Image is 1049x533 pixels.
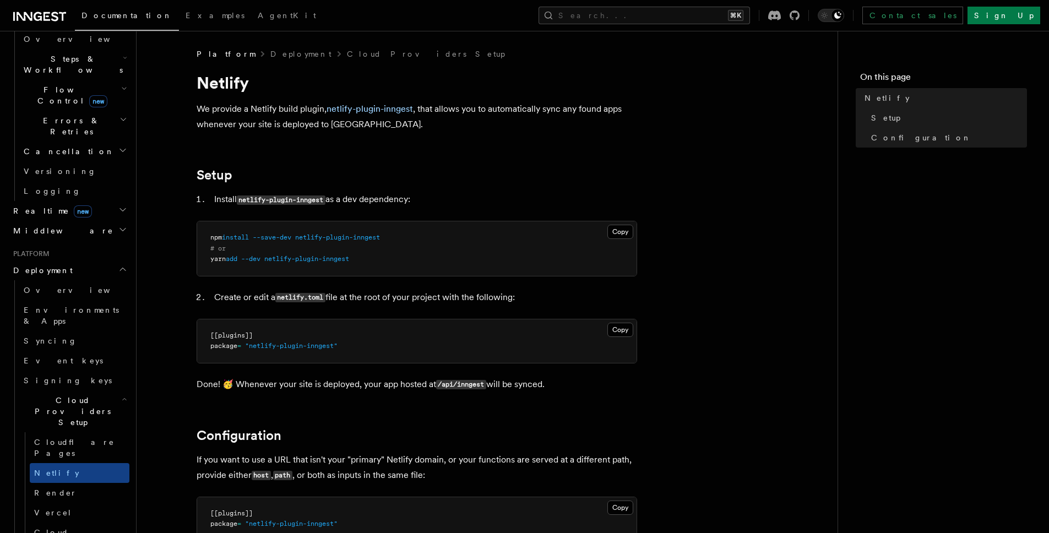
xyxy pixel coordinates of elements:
[245,520,338,527] span: "netlify-plugin-inngest"
[24,376,112,385] span: Signing keys
[275,293,325,302] code: netlify.toml
[210,255,226,263] span: yarn
[211,192,637,208] li: Install as a dev dependency:
[865,93,910,104] span: Netlify
[19,161,129,181] a: Versioning
[179,3,251,30] a: Examples
[264,255,349,263] span: netlify-plugin-inngest
[210,244,226,252] span: # or
[226,255,237,263] span: add
[197,377,637,393] p: Done! 🥳 Whenever your site is deployed, your app hosted at will be synced.
[197,73,637,93] h1: Netlify
[30,432,129,463] a: Cloudflare Pages
[24,286,137,295] span: Overview
[30,463,129,483] a: Netlify
[607,225,633,239] button: Copy
[75,3,179,31] a: Documentation
[210,331,253,339] span: [[plugins]]
[210,233,222,241] span: npm
[197,428,281,443] a: Configuration
[24,35,137,43] span: Overview
[9,29,129,201] div: Inngest Functions
[197,101,637,132] p: We provide a Netlify build plugin, , that allows you to automatically sync any found apps wheneve...
[258,11,316,20] span: AgentKit
[30,483,129,503] a: Render
[19,280,129,300] a: Overview
[9,249,50,258] span: Platform
[253,233,291,241] span: --save-dev
[34,488,77,497] span: Render
[9,260,129,280] button: Deployment
[222,233,249,241] span: install
[24,187,81,195] span: Logging
[607,501,633,515] button: Copy
[9,205,92,216] span: Realtime
[9,265,73,276] span: Deployment
[295,233,380,241] span: netlify-plugin-inngest
[237,520,241,527] span: =
[867,128,1027,148] a: Configuration
[607,323,633,337] button: Copy
[347,48,505,59] a: Cloud Providers Setup
[241,255,260,263] span: --dev
[24,167,96,176] span: Versioning
[19,115,119,137] span: Errors & Retries
[237,342,241,350] span: =
[862,7,963,24] a: Contact sales
[19,390,129,432] button: Cloud Providers Setup
[186,11,244,20] span: Examples
[860,70,1027,88] h4: On this page
[19,84,121,106] span: Flow Control
[245,342,338,350] span: "netlify-plugin-inngest"
[24,356,103,365] span: Event keys
[89,95,107,107] span: new
[871,132,971,143] span: Configuration
[210,509,253,517] span: [[plugins]]
[19,142,129,161] button: Cancellation
[210,342,237,350] span: package
[19,53,123,75] span: Steps & Workflows
[270,48,331,59] a: Deployment
[252,471,271,480] code: host
[19,351,129,371] a: Event keys
[860,88,1027,108] a: Netlify
[968,7,1040,24] a: Sign Up
[19,80,129,111] button: Flow Controlnew
[19,300,129,331] a: Environments & Apps
[237,195,325,205] code: netlify-plugin-inngest
[24,306,119,325] span: Environments & Apps
[19,371,129,390] a: Signing keys
[19,395,122,428] span: Cloud Providers Setup
[34,469,79,477] span: Netlify
[9,201,129,221] button: Realtimenew
[211,290,637,306] li: Create or edit a file at the root of your project with the following:
[197,48,255,59] span: Platform
[9,221,129,241] button: Middleware
[30,503,129,523] a: Vercel
[871,112,900,123] span: Setup
[19,181,129,201] a: Logging
[436,380,486,389] code: /api/inngest
[210,520,237,527] span: package
[251,3,323,30] a: AgentKit
[327,104,413,114] a: netlify-plugin-inngest
[19,111,129,142] button: Errors & Retries
[19,49,129,80] button: Steps & Workflows
[34,508,72,517] span: Vercel
[81,11,172,20] span: Documentation
[24,336,77,345] span: Syncing
[19,29,129,49] a: Overview
[74,205,92,217] span: new
[19,146,115,157] span: Cancellation
[539,7,750,24] button: Search...⌘K
[273,471,292,480] code: path
[197,167,232,183] a: Setup
[197,452,637,483] p: If you want to use a URL that isn't your "primary" Netlify domain, or your functions are served a...
[19,331,129,351] a: Syncing
[867,108,1027,128] a: Setup
[728,10,743,21] kbd: ⌘K
[9,225,113,236] span: Middleware
[818,9,844,22] button: Toggle dark mode
[34,438,115,458] span: Cloudflare Pages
